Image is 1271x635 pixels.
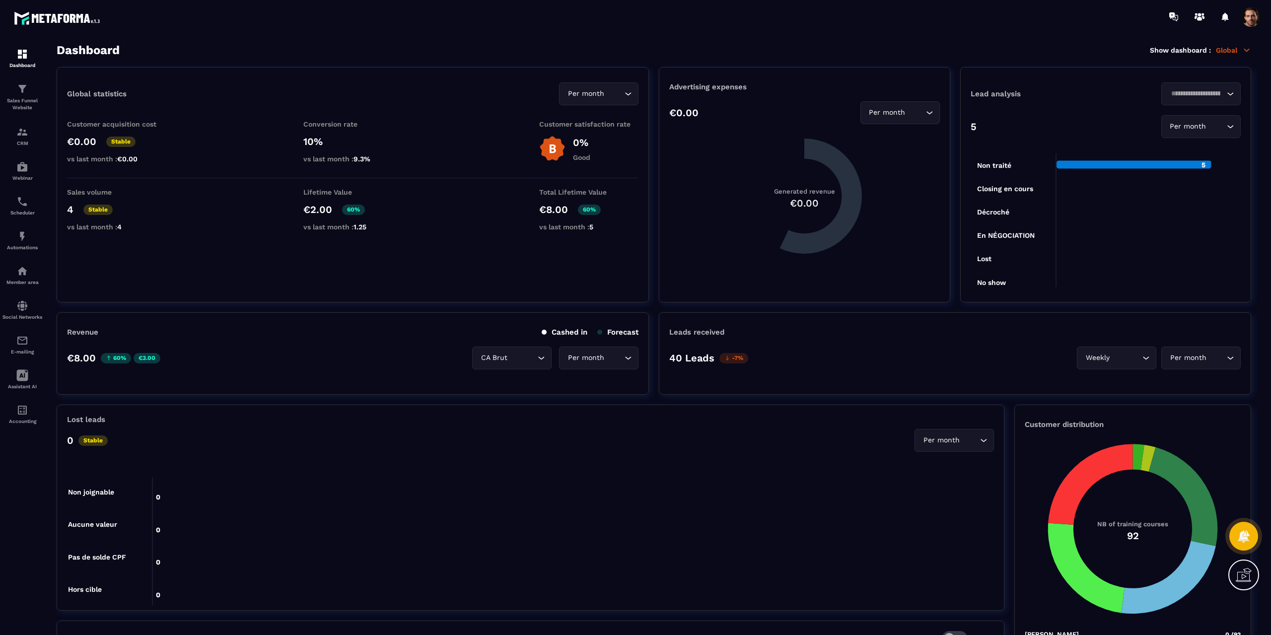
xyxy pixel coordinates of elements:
[2,327,42,362] a: emailemailE-mailing
[67,223,166,231] p: vs last month :
[1168,121,1208,132] span: Per month
[2,258,42,292] a: automationsautomationsMember area
[303,204,332,215] p: €2.00
[977,255,991,263] tspan: Lost
[977,279,1006,286] tspan: No show
[573,153,590,161] p: Good
[1208,121,1224,132] input: Search for option
[539,120,638,128] p: Customer satisfaction rate
[2,97,42,111] p: Sales Funnel Website
[719,353,748,363] p: -7%
[16,83,28,95] img: formation
[2,41,42,75] a: formationformationDashboard
[16,300,28,312] img: social-network
[1168,353,1208,363] span: Per month
[669,352,714,364] p: 40 Leads
[16,161,28,173] img: automations
[472,347,552,369] div: Search for option
[67,434,73,446] p: 0
[67,89,127,98] p: Global statistics
[68,585,102,593] tspan: Hors cible
[14,9,103,27] img: logo
[479,353,509,363] span: CA Brut
[578,205,601,215] p: 60%
[16,126,28,138] img: formation
[1077,347,1156,369] div: Search for option
[303,188,403,196] p: Lifetime Value
[2,384,42,389] p: Assistant AI
[669,82,939,91] p: Advertising expenses
[2,280,42,285] p: Member area
[977,185,1033,193] tspan: Closing en cours
[606,353,622,363] input: Search for option
[1161,115,1241,138] div: Search for option
[589,223,593,231] span: 5
[565,353,606,363] span: Per month
[962,435,978,446] input: Search for option
[68,488,114,496] tspan: Non joignable
[509,353,535,363] input: Search for option
[539,136,565,162] img: b-badge-o.b3b20ee6.svg
[559,82,638,105] div: Search for option
[539,204,568,215] p: €8.00
[67,136,96,147] p: €0.00
[2,188,42,223] a: schedulerschedulerScheduler
[342,205,365,215] p: 60%
[1025,420,1241,429] p: Customer distribution
[559,347,638,369] div: Search for option
[67,328,98,337] p: Revenue
[68,520,117,528] tspan: Aucune valeur
[353,223,366,231] span: 1.25
[539,223,638,231] p: vs last month :
[2,292,42,327] a: social-networksocial-networkSocial Networks
[2,223,42,258] a: automationsautomationsAutomations
[78,435,108,446] p: Stable
[2,245,42,250] p: Automations
[16,196,28,208] img: scheduler
[16,335,28,347] img: email
[16,265,28,277] img: automations
[1161,82,1241,105] div: Search for option
[67,188,166,196] p: Sales volume
[1150,46,1211,54] p: Show dashboard :
[921,435,962,446] span: Per month
[908,107,923,118] input: Search for option
[669,107,699,119] p: €0.00
[16,230,28,242] img: automations
[2,153,42,188] a: automationsautomationsWebinar
[2,362,42,397] a: Assistant AI
[2,419,42,424] p: Accounting
[67,415,105,424] p: Lost leads
[1083,353,1112,363] span: Weekly
[1161,347,1241,369] div: Search for option
[2,349,42,354] p: E-mailing
[303,155,403,163] p: vs last month :
[16,404,28,416] img: accountant
[303,120,403,128] p: Conversion rate
[2,141,42,146] p: CRM
[16,48,28,60] img: formation
[977,161,1011,169] tspan: Non traité
[2,63,42,68] p: Dashboard
[57,43,120,57] h3: Dashboard
[971,121,977,133] p: 5
[2,119,42,153] a: formationformationCRM
[2,175,42,181] p: Webinar
[860,101,940,124] div: Search for option
[67,155,166,163] p: vs last month :
[539,188,638,196] p: Total Lifetime Value
[303,223,403,231] p: vs last month :
[117,155,138,163] span: €0.00
[977,208,1009,216] tspan: Décroché
[67,204,73,215] p: 4
[2,397,42,431] a: accountantaccountantAccounting
[573,137,590,148] p: 0%
[1208,353,1224,363] input: Search for option
[67,352,96,364] p: €8.00
[2,314,42,320] p: Social Networks
[977,231,1035,239] tspan: En NÉGOCIATION
[867,107,908,118] span: Per month
[669,328,724,337] p: Leads received
[353,155,370,163] span: 9.3%
[101,353,131,363] p: 60%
